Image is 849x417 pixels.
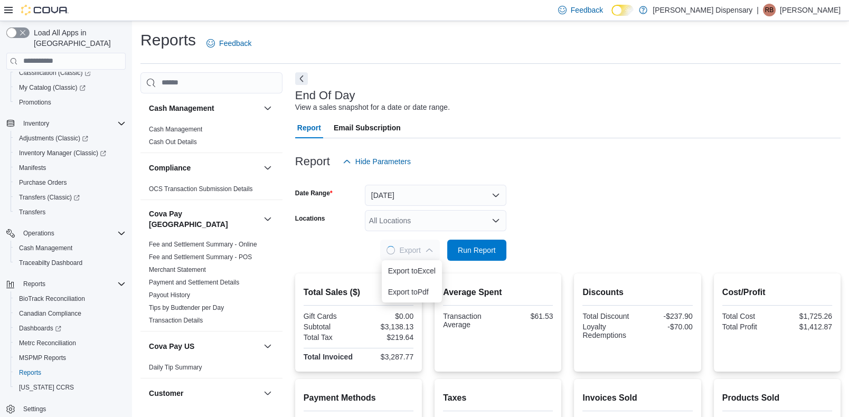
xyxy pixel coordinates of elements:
[765,4,774,16] span: RB
[11,336,130,350] button: Metrc Reconciliation
[11,95,130,110] button: Promotions
[653,4,752,16] p: [PERSON_NAME] Dispensary
[19,178,67,187] span: Purchase Orders
[722,286,832,299] h2: Cost/Profit
[15,322,126,335] span: Dashboards
[23,119,49,128] span: Inventory
[149,388,259,399] button: Customer
[19,227,59,240] button: Operations
[304,392,413,404] h2: Payment Methods
[19,368,41,377] span: Reports
[295,189,333,197] label: Date Range
[11,160,130,175] button: Manifests
[492,216,500,225] button: Open list of options
[149,291,190,299] a: Payout History
[149,278,239,287] span: Payment and Settlement Details
[388,288,436,296] span: Export to Pdf
[19,278,126,290] span: Reports
[355,156,411,167] span: Hide Parameters
[149,253,252,261] a: Fee and Settlement Summary - POS
[15,307,126,320] span: Canadian Compliance
[361,353,413,361] div: $3,287.77
[571,5,603,15] span: Feedback
[19,354,66,362] span: MSPMP Reports
[15,206,126,219] span: Transfers
[23,280,45,288] span: Reports
[149,341,194,352] h3: Cova Pay US
[15,352,126,364] span: MSPMP Reports
[757,4,759,16] p: |
[11,350,130,365] button: MSPMP Reports
[15,191,84,204] a: Transfers (Classic)
[780,4,841,16] p: [PERSON_NAME]
[19,208,45,216] span: Transfers
[304,312,356,320] div: Gift Cards
[2,401,130,416] button: Settings
[295,102,450,113] div: View a sales snapshot for a date or date range.
[149,316,203,325] span: Transaction Details
[361,312,413,320] div: $0.00
[149,341,259,352] button: Cova Pay US
[15,307,86,320] a: Canadian Compliance
[447,240,506,261] button: Run Report
[261,387,274,400] button: Customer
[443,312,496,329] div: Transaction Average
[2,226,130,241] button: Operations
[19,117,126,130] span: Inventory
[30,27,126,49] span: Load All Apps in [GEOGRAPHIC_DATA]
[149,163,259,173] button: Compliance
[11,306,130,321] button: Canadian Compliance
[15,132,92,145] a: Adjustments (Classic)
[19,339,76,347] span: Metrc Reconciliation
[261,162,274,174] button: Compliance
[140,183,282,200] div: Compliance
[722,312,775,320] div: Total Cost
[19,193,80,202] span: Transfers (Classic)
[15,206,50,219] a: Transfers
[385,244,397,256] span: Loading
[149,388,183,399] h3: Customer
[149,317,203,324] a: Transaction Details
[15,81,90,94] a: My Catalog (Classic)
[19,98,51,107] span: Promotions
[11,255,130,270] button: Traceabilty Dashboard
[149,185,253,193] a: OCS Transaction Submission Details
[297,117,321,138] span: Report
[140,123,282,153] div: Cash Management
[15,366,126,379] span: Reports
[19,117,53,130] button: Inventory
[11,365,130,380] button: Reports
[2,277,130,291] button: Reports
[149,103,214,113] h3: Cash Management
[11,146,130,160] a: Inventory Manager (Classic)
[19,295,85,303] span: BioTrack Reconciliation
[149,163,191,173] h3: Compliance
[149,138,197,146] a: Cash Out Details
[15,162,126,174] span: Manifests
[149,209,259,230] button: Cova Pay [GEOGRAPHIC_DATA]
[149,279,239,286] a: Payment and Settlement Details
[15,242,77,254] a: Cash Management
[295,72,308,85] button: Next
[388,267,436,275] span: Export to Excel
[15,191,126,204] span: Transfers (Classic)
[582,392,692,404] h2: Invoices Sold
[149,266,206,273] a: Merchant Statement
[19,259,82,267] span: Traceabilty Dashboard
[11,175,130,190] button: Purchase Orders
[19,164,46,172] span: Manifests
[261,340,274,353] button: Cova Pay US
[21,5,69,15] img: Cova
[15,67,95,79] a: Classification (Classic)
[261,213,274,225] button: Cova Pay [GEOGRAPHIC_DATA]
[149,363,202,372] span: Daily Tip Summary
[611,5,634,16] input: Dark Mode
[19,134,88,143] span: Adjustments (Classic)
[361,323,413,331] div: $3,138.13
[361,333,413,342] div: $219.64
[202,33,256,54] a: Feedback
